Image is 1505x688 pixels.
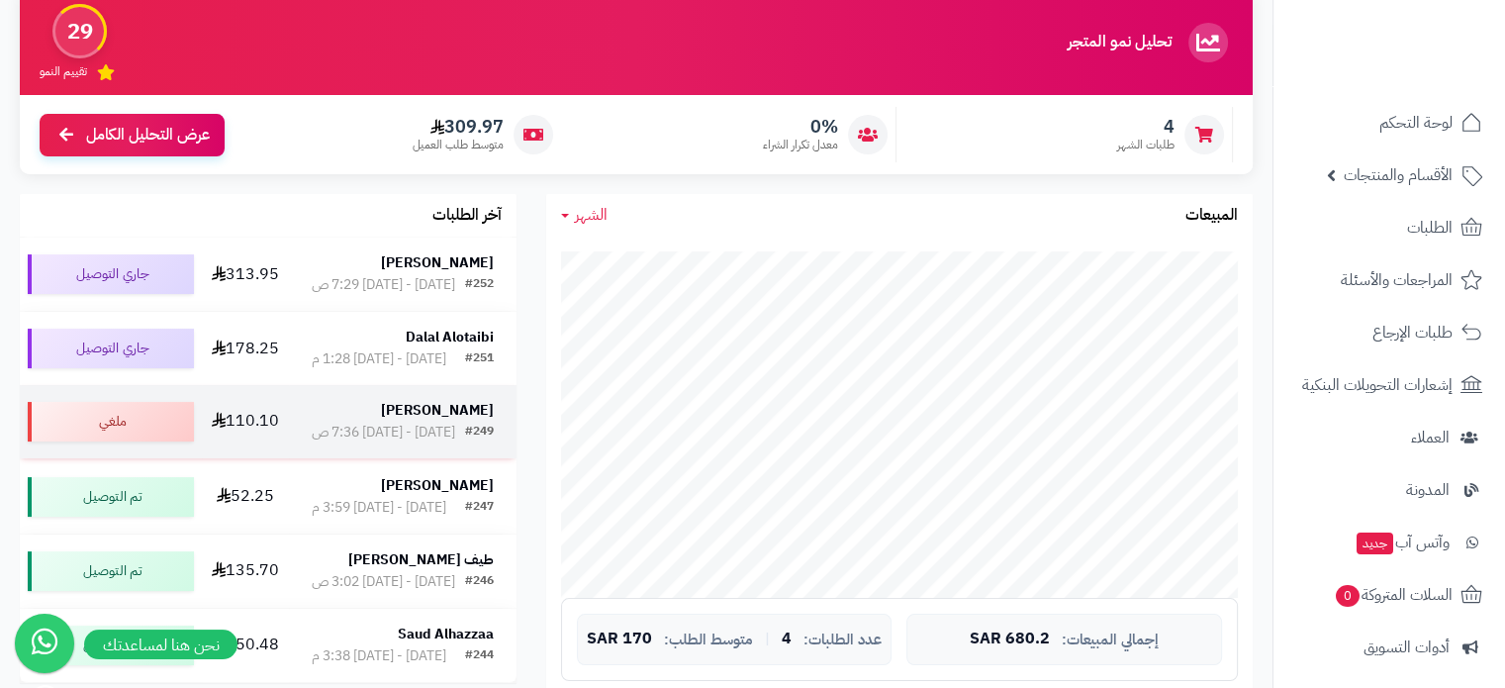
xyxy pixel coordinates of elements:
td: 135.70 [202,535,289,608]
span: | [765,632,770,646]
span: 680.2 SAR [970,631,1050,648]
h3: تحليل نمو المتجر [1068,34,1172,51]
span: معدل تكرار الشراء [763,137,838,153]
a: إشعارات التحويلات البنكية [1285,361,1493,409]
span: متوسط طلب العميل [413,137,504,153]
div: #244 [465,646,494,666]
span: متوسط الطلب: [664,632,753,648]
div: #246 [465,572,494,592]
span: 309.97 [413,116,504,138]
img: logo-2.png [1370,44,1486,85]
span: السلات المتروكة [1334,581,1453,609]
strong: طيف [PERSON_NAME] [348,549,494,570]
span: إشعارات التحويلات البنكية [1302,371,1453,399]
span: 170 SAR [587,631,652,648]
div: [DATE] - [DATE] 7:29 ص [312,275,455,295]
div: جاري التوصيل [28,254,194,294]
div: [DATE] - [DATE] 3:38 م [312,646,446,666]
span: 0 [1336,585,1361,608]
a: لوحة التحكم [1285,99,1493,147]
a: العملاء [1285,414,1493,461]
span: المدونة [1406,476,1450,504]
div: #247 [465,498,494,518]
a: وآتس آبجديد [1285,519,1493,566]
span: جديد [1357,533,1393,554]
span: عدد الطلبات: [803,632,882,648]
td: 178.25 [202,312,289,385]
strong: [PERSON_NAME] [381,252,494,273]
strong: [PERSON_NAME] [381,400,494,421]
a: المراجعات والأسئلة [1285,256,1493,304]
a: عرض التحليل الكامل [40,114,225,156]
h3: المبيعات [1185,207,1238,225]
span: طلبات الشهر [1117,137,1175,153]
span: أدوات التسويق [1364,634,1450,661]
div: [DATE] - [DATE] 3:59 م [312,498,446,518]
span: وآتس آب [1355,529,1450,556]
strong: Dalal Alotaibi [406,327,494,347]
a: طلبات الإرجاع [1285,309,1493,356]
span: إجمالي المبيعات: [1062,632,1159,648]
div: [DATE] - [DATE] 3:02 ص [312,572,455,592]
div: #252 [465,275,494,295]
div: #251 [465,349,494,369]
span: المراجعات والأسئلة [1341,266,1453,294]
span: الشهر [575,203,608,227]
div: [DATE] - [DATE] 7:36 ص [312,423,455,442]
div: [DATE] - [DATE] 1:28 م [312,349,446,369]
a: المدونة [1285,466,1493,514]
a: السلات المتروكة0 [1285,571,1493,619]
div: تم التوصيل [28,551,194,591]
td: 52.25 [202,460,289,534]
strong: Saud Alhazzaa [398,624,494,644]
span: الأقسام والمنتجات [1344,161,1453,189]
h3: آخر الطلبات [432,207,502,225]
div: ملغي [28,402,194,442]
a: أدوات التسويق [1285,624,1493,671]
a: الطلبات [1285,204,1493,251]
span: طلبات الإرجاع [1372,319,1453,346]
span: الطلبات [1407,214,1453,242]
td: 950.48 [202,609,289,682]
td: 110.10 [202,385,289,458]
span: عرض التحليل الكامل [86,124,210,147]
td: 313.95 [202,238,289,311]
div: تم التوصيل [28,626,194,665]
span: لوحة التحكم [1379,109,1453,137]
div: #249 [465,423,494,442]
strong: [PERSON_NAME] [381,475,494,496]
a: الشهر [561,204,608,227]
span: 4 [1117,116,1175,138]
span: 4 [782,631,792,648]
div: تم التوصيل [28,477,194,517]
div: جاري التوصيل [28,329,194,368]
span: تقييم النمو [40,63,87,80]
span: العملاء [1411,424,1450,451]
span: 0% [763,116,838,138]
